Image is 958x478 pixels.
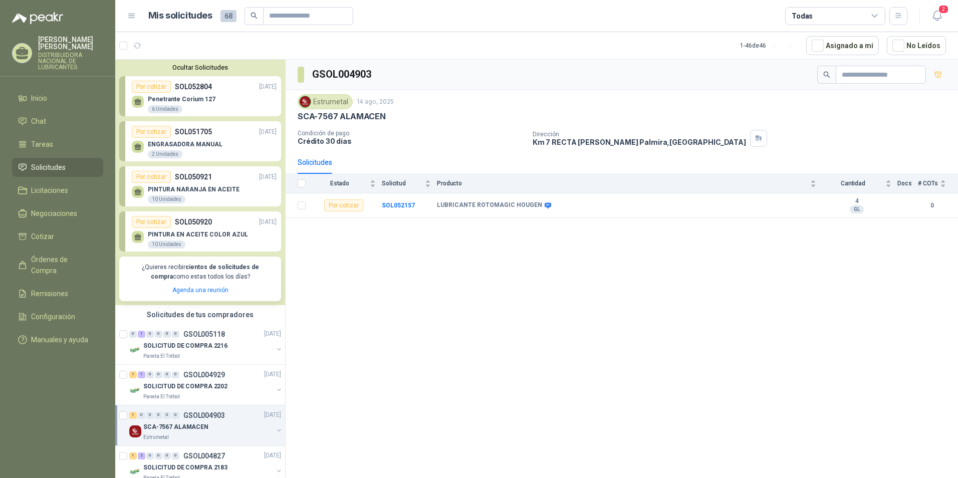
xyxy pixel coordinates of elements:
b: cientos de solicitudes de compra [151,264,259,280]
div: 0 [146,452,154,459]
p: DISTRIBUIDORA NACIONAL DE LUBRICANTES [38,52,103,70]
p: Estrumetal [143,433,169,441]
p: GSOL004903 [183,412,225,419]
p: 14 ago, 2025 [357,97,394,107]
span: Manuales y ayuda [31,334,88,345]
p: PINTURA EN ACEITE COLOR AZUL [148,231,248,238]
a: Licitaciones [12,181,103,200]
th: Estado [312,174,382,193]
p: SOL050921 [175,171,212,182]
div: Por cotizar [324,199,363,211]
p: ¿Quieres recibir como estas todos los días? [125,263,275,282]
div: 0 [155,412,162,419]
span: Tareas [31,139,53,150]
p: SOLICITUD DE COMPRA 2183 [143,463,227,472]
h3: GSOL004903 [312,67,373,82]
p: [DATE] [264,451,281,460]
p: Penetrante Corium 127 [148,96,215,103]
span: Remisiones [31,288,68,299]
div: 2 Unidades [148,150,182,158]
span: Configuración [31,311,75,322]
a: Negociaciones [12,204,103,223]
p: SOL050920 [175,216,212,227]
a: Configuración [12,307,103,326]
img: Logo peakr [12,12,63,24]
div: 1 - 46 de 46 [740,38,798,54]
img: Company Logo [129,425,141,437]
button: 2 [928,7,946,25]
a: Remisiones [12,284,103,303]
a: 1 1 0 0 0 0 GSOL004929[DATE] Company LogoSOLICITUD DE COMPRA 2202Panela El Trébol [129,369,283,401]
p: GSOL005118 [183,331,225,338]
th: Producto [437,174,822,193]
p: [DATE] [264,410,281,420]
h1: Mis solicitudes [148,9,212,23]
span: 2 [938,5,949,14]
span: # COTs [918,180,938,187]
p: SOLICITUD DE COMPRA 2216 [143,341,227,351]
img: Company Logo [300,96,311,107]
a: Por cotizarSOL050921[DATE] PINTURA NARANJA EN ACEITE10 Unidades [119,166,281,206]
p: Panela El Trébol [143,393,180,401]
div: 0 [146,412,154,419]
p: SCA-7567 ALAMACEN [143,422,208,432]
div: 2 [138,452,145,459]
a: Tareas [12,135,103,154]
div: 1 [129,452,137,459]
p: [DATE] [259,172,277,182]
p: PINTURA NARANJA EN ACEITE [148,186,239,193]
div: Solicitudes de tus compradores [115,305,285,324]
img: Company Logo [129,385,141,397]
p: [DATE] [264,370,281,379]
button: Asignado a mi [806,36,879,55]
div: 0 [172,412,179,419]
p: GSOL004827 [183,452,225,459]
div: 1 [138,331,145,338]
p: [DATE] [264,329,281,339]
div: Estrumetal [298,94,353,109]
p: [DATE] [259,217,277,227]
p: SOLICITUD DE COMPRA 2202 [143,382,227,391]
div: 10 Unidades [148,195,185,203]
span: Producto [437,180,808,187]
a: Cotizar [12,227,103,246]
span: Licitaciones [31,185,68,196]
a: 1 0 0 0 0 0 GSOL004903[DATE] Company LogoSCA-7567 ALAMACENEstrumetal [129,409,283,441]
p: [DATE] [259,127,277,137]
b: 4 [822,197,891,205]
div: Por cotizar [132,171,171,183]
th: Cantidad [822,174,897,193]
div: 0 [172,452,179,459]
div: Todas [792,11,813,22]
span: Estado [312,180,368,187]
p: Dirección [533,131,746,138]
p: Panela El Trébol [143,352,180,360]
p: Crédito 30 días [298,137,525,145]
p: SCA-7567 ALAMACEN [298,111,386,122]
div: 0 [155,452,162,459]
div: 0 [163,412,171,419]
div: 0 [155,371,162,378]
img: Company Logo [129,344,141,356]
div: Por cotizar [132,216,171,228]
div: 0 [146,331,154,338]
p: ENGRASADORA MANUAL [148,141,222,148]
div: 0 [138,412,145,419]
th: Solicitud [382,174,437,193]
p: [DATE] [259,82,277,92]
p: SOL052804 [175,81,212,92]
span: Chat [31,116,46,127]
span: Cotizar [31,231,54,242]
div: Solicitudes [298,157,332,168]
div: 10 Unidades [148,241,185,249]
div: 0 [163,452,171,459]
a: Manuales y ayuda [12,330,103,349]
b: LUBRICANTE ROTOMAGIC HOUGEN [437,201,542,209]
a: Por cotizarSOL052804[DATE] Penetrante Corium 1276 Unidades [119,76,281,116]
div: 0 [146,371,154,378]
a: 0 1 0 0 0 0 GSOL005118[DATE] Company LogoSOLICITUD DE COMPRA 2216Panela El Trébol [129,328,283,360]
span: Órdenes de Compra [31,254,94,276]
div: 1 [129,412,137,419]
span: 68 [220,10,236,22]
a: Por cotizarSOL051705[DATE] ENGRASADORA MANUAL2 Unidades [119,121,281,161]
